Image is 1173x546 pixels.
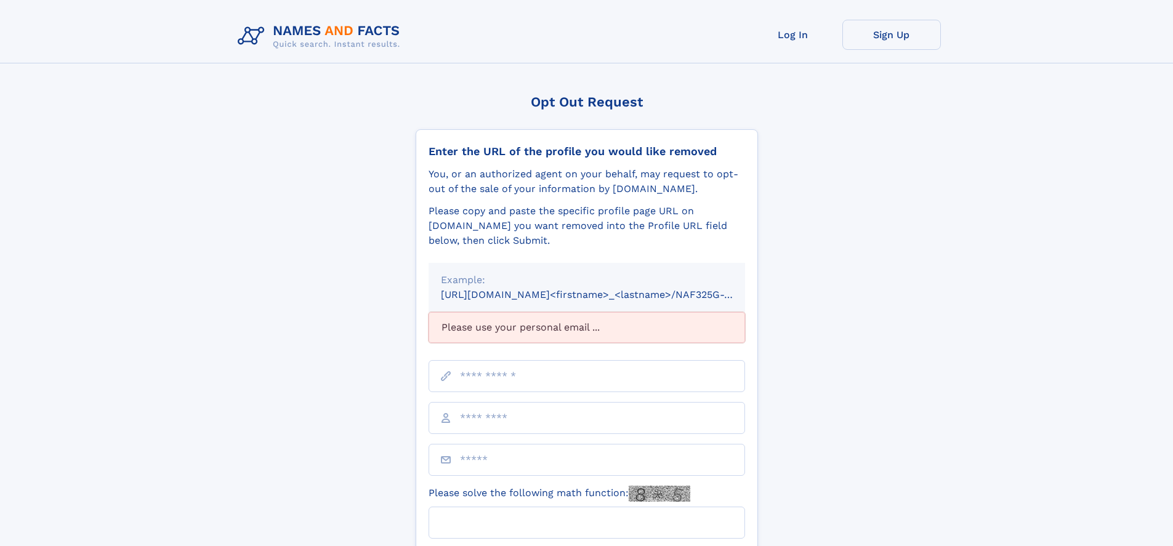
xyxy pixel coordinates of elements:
small: [URL][DOMAIN_NAME]<firstname>_<lastname>/NAF325G-xxxxxxxx [441,289,768,300]
img: Logo Names and Facts [233,20,410,53]
div: Enter the URL of the profile you would like removed [429,145,745,158]
div: Example: [441,273,733,287]
div: Opt Out Request [416,94,758,110]
a: Sign Up [842,20,941,50]
label: Please solve the following math function: [429,486,690,502]
a: Log In [744,20,842,50]
div: Please copy and paste the specific profile page URL on [DOMAIN_NAME] you want removed into the Pr... [429,204,745,248]
div: You, or an authorized agent on your behalf, may request to opt-out of the sale of your informatio... [429,167,745,196]
div: Please use your personal email ... [429,312,745,343]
